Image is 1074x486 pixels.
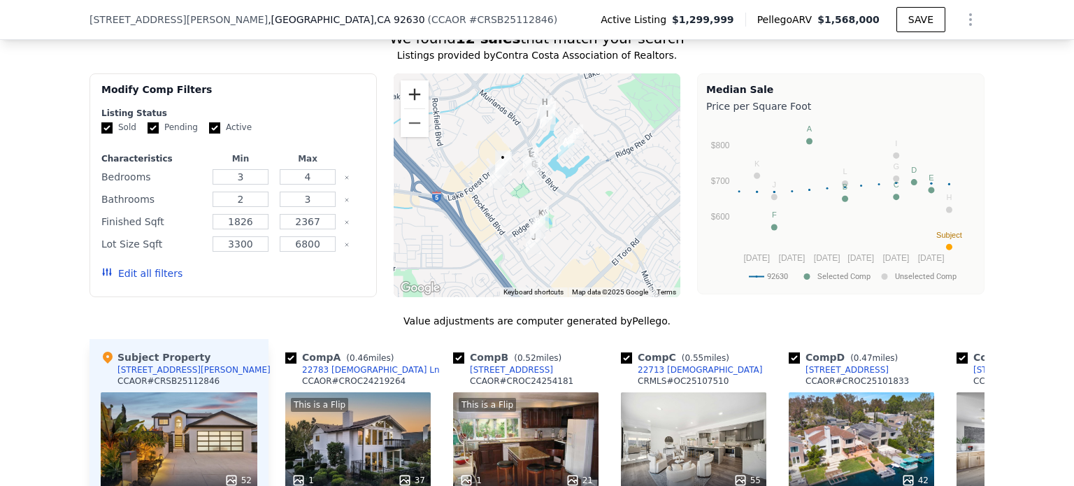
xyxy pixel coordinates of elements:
div: Bedrooms [101,167,204,187]
text: 92630 [767,272,788,281]
button: Edit all filters [101,266,182,280]
text: [DATE] [743,253,770,263]
a: Terms (opens in new tab) [657,288,676,296]
div: 22783 [DEMOGRAPHIC_DATA] Ln [302,364,440,376]
text: Unselected Comp [895,272,957,281]
button: Show Options [957,6,984,34]
div: Modify Comp Filters [101,83,365,108]
text: D [911,166,917,174]
div: Comp E [957,350,1070,364]
div: 22832 Larkin St [489,145,516,180]
div: 24126 Big Timber St [517,141,544,176]
a: [STREET_ADDRESS] [453,364,553,376]
div: 24135 Jagger St [521,152,547,187]
div: Min [210,153,271,164]
text: $800 [711,141,730,150]
span: $1,299,999 [672,13,734,27]
span: 0.55 [685,353,703,363]
div: CCAOR # CROC25101833 [805,376,909,387]
svg: A chart. [706,116,975,291]
span: 0.52 [517,353,536,363]
text: E [929,173,933,182]
a: [STREET_ADDRESS] [957,364,1057,376]
div: CCAOR # CROC24219264 [302,376,406,387]
button: SAVE [896,7,945,32]
text: L [843,167,847,176]
div: Comp A [285,350,399,364]
img: Google [397,279,443,297]
text: J [773,180,777,189]
div: 23881 Gates St [484,159,510,194]
div: Listings provided by Contra Costa Association of Realtors . [89,48,984,62]
text: B [843,183,847,191]
div: [STREET_ADDRESS][PERSON_NAME] [117,364,271,376]
div: 22522 Lake Forest Ln [535,95,561,130]
div: CCAOR # CROC24254181 [470,376,573,387]
span: 0.47 [854,353,873,363]
div: 23301 Downland Rd [524,209,551,244]
div: 22783 Islamare Ln [552,129,579,164]
span: ( miles) [341,353,399,363]
text: H [946,193,952,201]
div: Comp B [453,350,567,364]
text: Selected Comp [817,272,871,281]
div: 22713 Islamare [562,119,589,154]
span: ( miles) [676,353,735,363]
div: 22482 Lake Forest Ln [531,90,558,124]
span: ( miles) [845,353,903,363]
span: $1,568,000 [817,14,880,25]
div: 22562 Lake Forest Ln [534,101,561,136]
div: This is a Flip [459,398,516,412]
span: , CA 92630 [374,14,425,25]
div: Max [277,153,338,164]
div: 23212 Meadowbrook Cir [528,201,554,236]
a: 22713 [DEMOGRAPHIC_DATA] [621,364,762,376]
span: 0.46 [350,353,368,363]
button: Clear [344,175,350,180]
div: This is a Flip [291,398,348,412]
label: Sold [101,122,136,134]
span: Active Listing [601,13,672,27]
span: [STREET_ADDRESS][PERSON_NAME] [89,13,268,27]
input: Sold [101,122,113,134]
text: $700 [711,176,730,186]
button: Clear [344,220,350,225]
text: I [895,139,897,148]
span: , [GEOGRAPHIC_DATA] [268,13,424,27]
div: 23405 Devonshire Dr [520,224,547,259]
div: Price per Square Foot [706,97,975,116]
div: Bathrooms [101,190,204,209]
text: $600 [711,212,730,222]
text: [DATE] [883,253,910,263]
span: Pellego ARV [757,13,818,27]
button: Keyboard shortcuts [503,287,564,297]
span: ( miles) [508,353,567,363]
a: 22783 [DEMOGRAPHIC_DATA] Ln [285,364,440,376]
span: CCAOR [431,14,466,25]
div: Subject Property [101,350,210,364]
div: Listing Status [101,108,365,119]
button: Zoom out [401,109,429,137]
text: [DATE] [847,253,874,263]
div: [STREET_ADDRESS] [805,364,889,376]
text: [DATE] [779,253,805,263]
input: Active [209,122,220,134]
div: Comp C [621,350,735,364]
input: Pending [148,122,159,134]
button: Clear [344,242,350,248]
a: [STREET_ADDRESS] [789,364,889,376]
div: Comp D [789,350,903,364]
text: [DATE] [918,253,945,263]
div: [STREET_ADDRESS] [470,364,553,376]
a: Open this area in Google Maps (opens a new window) [397,279,443,297]
div: Finished Sqft [101,212,204,231]
div: CCAOR # CRSB25112846 [117,376,220,387]
div: ( ) [428,13,558,27]
text: F [772,210,777,219]
span: # CRSB25112846 [469,14,554,25]
div: Lot Size Sqft [101,234,204,254]
div: CRMLS # OC25107510 [638,376,729,387]
button: Zoom in [401,80,429,108]
label: Pending [148,122,198,134]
